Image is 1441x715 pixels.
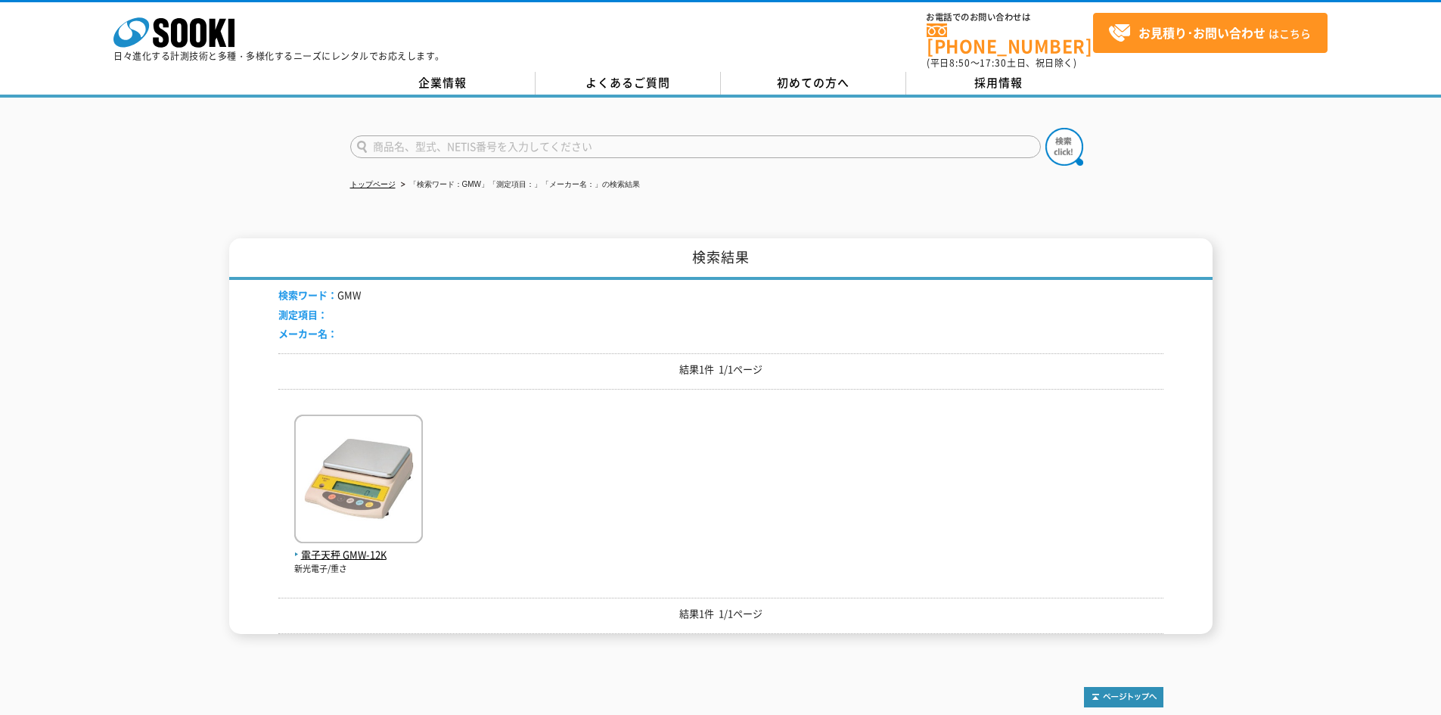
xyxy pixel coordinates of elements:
[278,288,337,302] span: 検索ワード：
[927,56,1076,70] span: (平日 ～ 土日、祝日除く)
[350,180,396,188] a: トップページ
[113,51,445,61] p: 日々進化する計測技術と多種・多様化するニーズにレンタルでお応えします。
[1108,22,1311,45] span: はこちら
[278,362,1163,378] p: 結果1件 1/1ページ
[398,177,641,193] li: 「検索ワード：GMW」「測定項目：」「メーカー名：」の検索結果
[980,56,1007,70] span: 17:30
[229,238,1213,280] h1: 検索結果
[294,563,423,576] p: 新光電子/重さ
[906,72,1092,95] a: 採用情報
[721,72,906,95] a: 初めての方へ
[294,531,423,563] a: 電子天秤 GMW-12K
[294,547,423,563] span: 電子天秤 GMW-12K
[350,135,1041,158] input: 商品名、型式、NETIS番号を入力してください
[294,415,423,547] img: GMW-12K
[1084,687,1163,707] img: トップページへ
[927,13,1093,22] span: お電話でのお問い合わせは
[1045,128,1083,166] img: btn_search.png
[777,74,849,91] span: 初めての方へ
[1138,23,1266,42] strong: お見積り･お問い合わせ
[1093,13,1328,53] a: お見積り･お問い合わせはこちら
[278,307,328,322] span: 測定項目：
[949,56,971,70] span: 8:50
[927,23,1093,54] a: [PHONE_NUMBER]
[278,326,337,340] span: メーカー名：
[536,72,721,95] a: よくあるご質問
[278,606,1163,622] p: 結果1件 1/1ページ
[278,288,361,303] li: GMW
[350,72,536,95] a: 企業情報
